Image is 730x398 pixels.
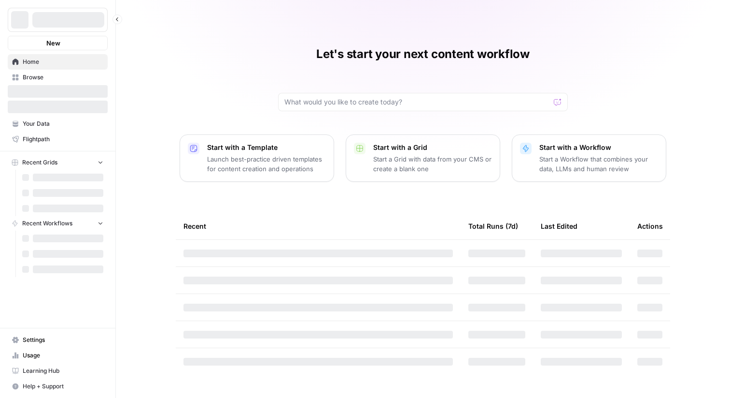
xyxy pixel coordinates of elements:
span: Settings [23,336,103,344]
button: Start with a GridStart a Grid with data from your CMS or create a blank one [346,134,500,182]
button: Recent Workflows [8,216,108,231]
button: Help + Support [8,379,108,394]
p: Start with a Template [207,143,326,152]
span: Recent Workflows [22,219,72,228]
span: Learning Hub [23,367,103,375]
a: Your Data [8,116,108,132]
div: Last Edited [541,213,577,239]
a: Usage [8,348,108,363]
a: Flightpath [8,132,108,147]
div: Recent [183,213,453,239]
span: Browse [23,73,103,82]
input: What would you like to create today? [284,97,550,107]
span: Your Data [23,119,103,128]
div: Total Runs (7d) [468,213,518,239]
span: Home [23,58,103,66]
p: Launch best-practice driven templates for content creation and operations [207,154,326,174]
span: Flightpath [23,135,103,144]
p: Start a Workflow that combines your data, LLMs and human review [539,154,658,174]
a: Browse [8,70,108,85]
a: Home [8,54,108,70]
p: Start with a Workflow [539,143,658,152]
p: Start with a Grid [373,143,492,152]
p: Start a Grid with data from your CMS or create a blank one [373,154,492,174]
button: New [8,36,108,50]
span: New [46,38,60,48]
button: Start with a WorkflowStart a Workflow that combines your data, LLMs and human review [512,134,666,182]
span: Usage [23,351,103,360]
span: Recent Grids [22,158,57,167]
span: Help + Support [23,382,103,391]
div: Actions [637,213,663,239]
h1: Let's start your next content workflow [316,46,530,62]
button: Recent Grids [8,155,108,170]
a: Learning Hub [8,363,108,379]
a: Settings [8,332,108,348]
button: Start with a TemplateLaunch best-practice driven templates for content creation and operations [180,134,334,182]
